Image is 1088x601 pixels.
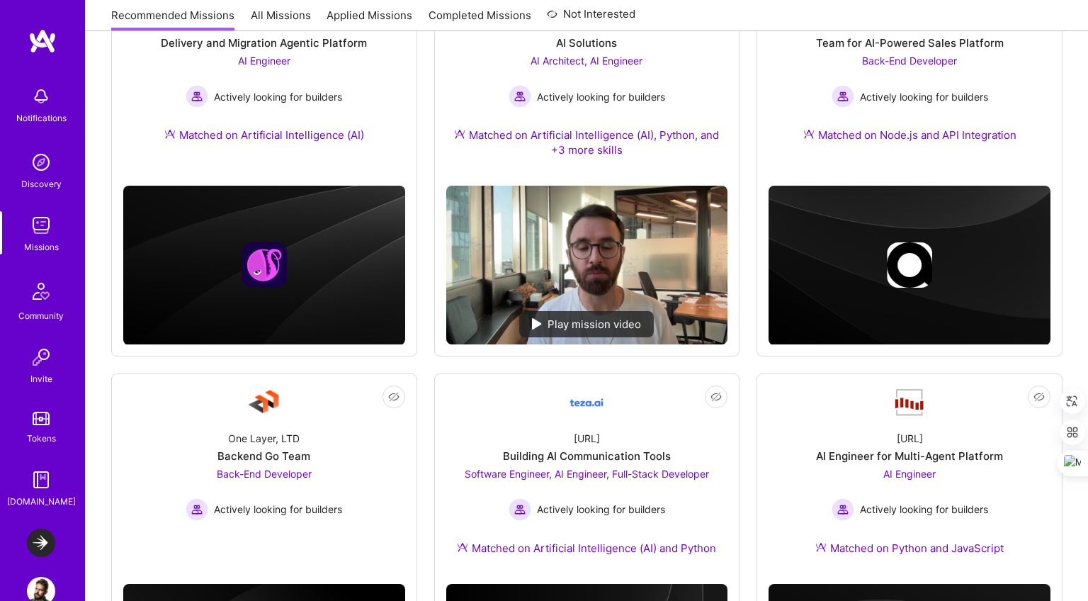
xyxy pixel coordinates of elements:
div: Building AI Communication Tools [503,449,671,464]
img: Invite [27,343,55,371]
img: guide book [27,466,55,494]
a: LaunchDarkly: Experimentation Delivery Team [23,529,59,557]
div: [URL] [574,431,600,446]
img: Actively looking for builders [832,85,854,108]
a: Recommended Missions [111,8,234,31]
div: One Layer, LTD [228,431,300,446]
a: All Missions [251,8,311,31]
img: teamwork [27,211,55,240]
div: Matched on Python and JavaScript [815,541,1004,556]
img: play [532,318,542,330]
span: Actively looking for builders [537,89,665,104]
div: AI Solutions [556,35,617,50]
div: Discovery [21,176,62,191]
a: Applied Missions [327,8,412,31]
img: Ateam Purple Icon [803,128,815,140]
span: AI Engineer [883,468,936,480]
div: Matched on Artificial Intelligence (AI) [164,128,364,142]
img: Company Logo [892,388,926,417]
div: Notifications [16,111,67,125]
img: cover [123,186,405,345]
a: Completed Missions [429,8,531,31]
span: Actively looking for builders [860,502,988,517]
span: Back-End Developer [862,55,957,67]
img: Ateam Purple Icon [457,541,468,553]
div: Delivery and Migration Agentic Platform [161,35,367,50]
div: AI Engineer for Multi-Agent Platform [816,449,1003,464]
span: AI Architect, AI Engineer [531,55,642,67]
img: Actively looking for builders [186,498,208,521]
span: Actively looking for builders [214,89,342,104]
img: No Mission [446,186,728,344]
div: Community [18,308,64,323]
span: Actively looking for builders [537,502,665,517]
span: Actively looking for builders [860,89,988,104]
div: Matched on Node.js and API Integration [803,128,1016,142]
div: Backend Go Team [217,449,310,464]
div: Tokens [27,431,56,446]
img: Actively looking for builders [509,498,531,521]
img: Ateam Purple Icon [164,128,176,140]
img: cover [769,186,1050,345]
a: Company LogoOne Layer, LTDBackend Go TeamBack-End Developer Actively looking for buildersActively... [123,386,405,558]
img: Ateam Purple Icon [815,541,827,553]
i: icon EyeClosed [1033,391,1045,403]
img: bell [27,82,55,111]
div: [DOMAIN_NAME] [7,494,76,509]
a: Company Logo[URL]Building AI Communication ToolsSoftware Engineer, AI Engineer, Full-Stack Develo... [446,386,728,573]
img: LaunchDarkly: Experimentation Delivery Team [27,529,55,557]
img: Actively looking for builders [509,85,531,108]
img: Company Logo [247,386,281,420]
div: Team for AI-Powered Sales Platform [816,35,1004,50]
div: Matched on Artificial Intelligence (AI), Python, and +3 more skills [446,128,728,157]
div: Invite [30,371,52,386]
img: Company logo [887,242,932,288]
img: Actively looking for builders [832,498,854,521]
img: logo [28,28,57,54]
div: Matched on Artificial Intelligence (AI) and Python [457,541,716,556]
div: Missions [24,240,59,254]
img: Company Logo [569,386,603,420]
span: AI Engineer [238,55,290,67]
img: Community [24,274,58,308]
img: discovery [27,148,55,176]
img: Ateam Purple Icon [454,128,465,140]
a: Not Interested [547,6,635,31]
i: icon EyeClosed [388,391,399,403]
img: tokens [33,412,50,425]
span: Software Engineer, AI Engineer, Full-Stack Developer [465,468,709,480]
div: Play mission video [519,311,654,337]
a: Company Logo[URL]AI Engineer for Multi-Agent PlatformAI Engineer Actively looking for buildersAct... [769,386,1050,573]
span: Actively looking for builders [214,502,342,517]
img: Actively looking for builders [186,85,208,108]
div: [URL] [897,431,923,446]
span: Back-End Developer [217,468,312,480]
i: icon EyeClosed [710,391,722,403]
img: Company logo [242,242,287,288]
